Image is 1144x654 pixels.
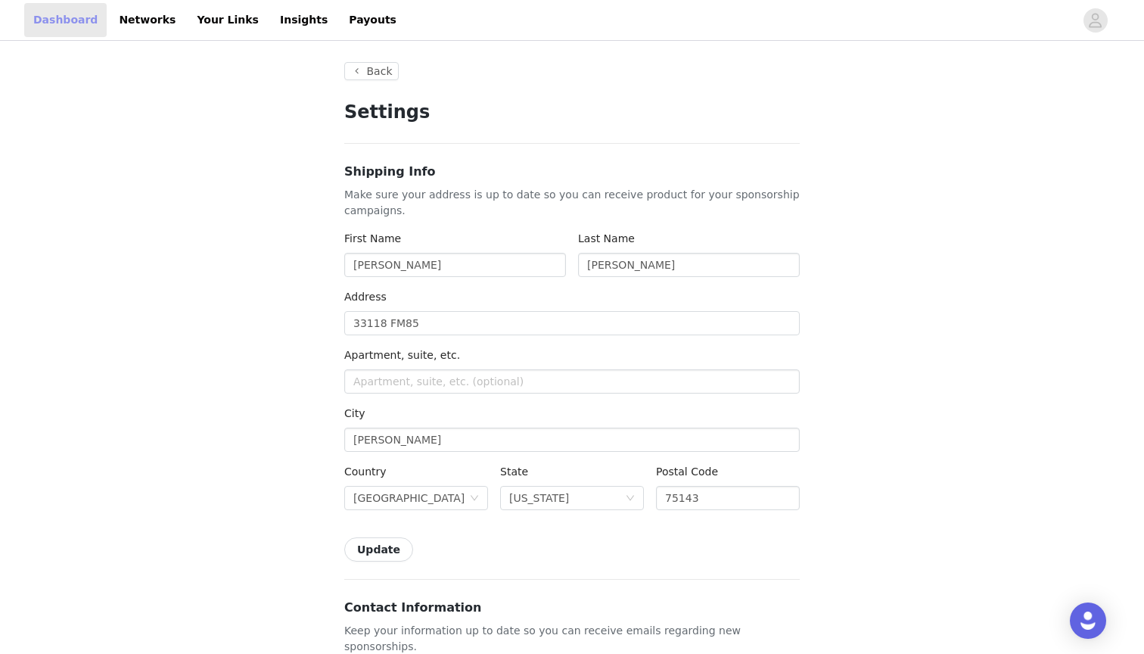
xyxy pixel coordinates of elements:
[344,311,800,335] input: Address
[1070,603,1106,639] div: Open Intercom Messenger
[340,3,406,37] a: Payouts
[271,3,337,37] a: Insights
[578,232,635,244] label: Last Name
[344,537,413,562] button: Update
[500,466,528,478] label: State
[344,62,399,80] button: Back
[509,487,569,509] div: Texas
[470,494,479,504] i: icon: down
[626,494,635,504] i: icon: down
[1088,8,1102,33] div: avatar
[344,369,800,394] input: Apartment, suite, etc. (optional)
[344,232,401,244] label: First Name
[344,187,800,219] p: Make sure your address is up to date so you can receive product for your sponsorship campaigns.
[110,3,185,37] a: Networks
[344,428,800,452] input: City
[344,466,387,478] label: Country
[344,163,800,181] h3: Shipping Info
[353,487,465,509] div: United States
[656,486,800,510] input: Postal code
[656,466,718,478] label: Postal Code
[24,3,107,37] a: Dashboard
[188,3,268,37] a: Your Links
[344,98,800,126] h1: Settings
[344,599,800,617] h3: Contact Information
[344,291,387,303] label: Address
[344,407,365,419] label: City
[344,349,460,361] label: Apartment, suite, etc.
